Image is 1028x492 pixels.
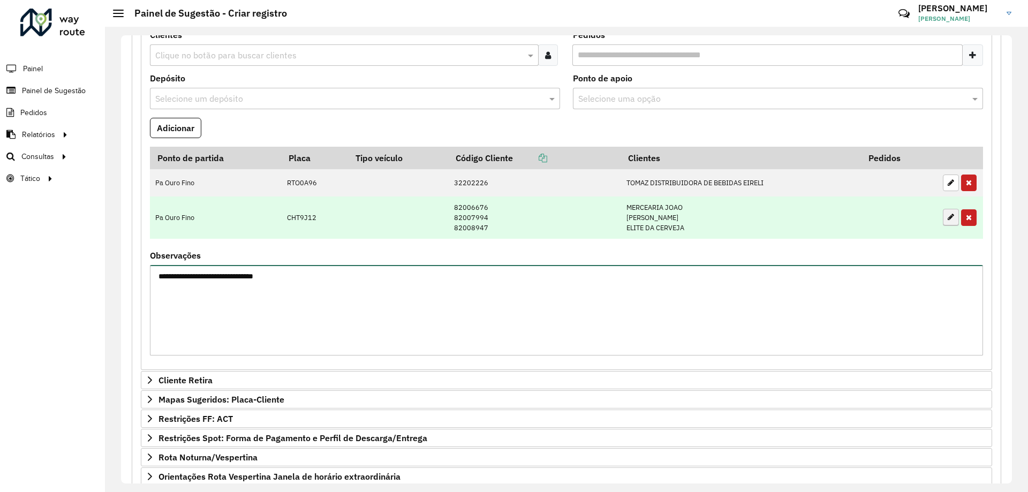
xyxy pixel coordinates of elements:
[158,395,284,404] span: Mapas Sugeridos: Placa-Cliente
[23,63,43,74] span: Painel
[573,72,632,85] label: Ponto de apoio
[449,169,621,197] td: 32202226
[158,376,213,384] span: Cliente Retira
[20,107,47,118] span: Pedidos
[158,434,427,442] span: Restrições Spot: Forma de Pagamento e Perfil de Descarga/Entrega
[282,147,349,169] th: Placa
[282,196,349,239] td: CHT9J12
[449,147,621,169] th: Código Cliente
[348,147,448,169] th: Tipo veículo
[124,7,287,19] h2: Painel de Sugestão - Criar registro
[513,153,547,163] a: Copiar
[150,72,185,85] label: Depósito
[621,147,861,169] th: Clientes
[449,196,621,239] td: 82006676 82007994 82008947
[918,14,999,24] span: [PERSON_NAME]
[141,371,992,389] a: Cliente Retira
[20,173,40,184] span: Tático
[893,2,916,25] a: Contato Rápido
[282,169,349,197] td: RTO0A96
[150,169,282,197] td: Pa Ouro Fino
[22,129,55,140] span: Relatórios
[141,410,992,428] a: Restrições FF: ACT
[158,472,400,481] span: Orientações Rota Vespertina Janela de horário extraordinária
[141,390,992,408] a: Mapas Sugeridos: Placa-Cliente
[150,118,201,138] button: Adicionar
[621,196,861,239] td: MERCEARIA JOAO [PERSON_NAME] ELITE DA CERVEJA
[21,151,54,162] span: Consultas
[141,467,992,486] a: Orientações Rota Vespertina Janela de horário extraordinária
[918,3,999,13] h3: [PERSON_NAME]
[150,147,282,169] th: Ponto de partida
[150,196,282,239] td: Pa Ouro Fino
[141,448,992,466] a: Rota Noturna/Vespertina
[621,169,861,197] td: TOMAZ DISTRIBUIDORA DE BEBIDAS EIRELI
[158,453,258,461] span: Rota Noturna/Vespertina
[22,85,86,96] span: Painel de Sugestão
[141,429,992,447] a: Restrições Spot: Forma de Pagamento e Perfil de Descarga/Entrega
[861,147,938,169] th: Pedidos
[158,414,233,423] span: Restrições FF: ACT
[150,249,201,262] label: Observações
